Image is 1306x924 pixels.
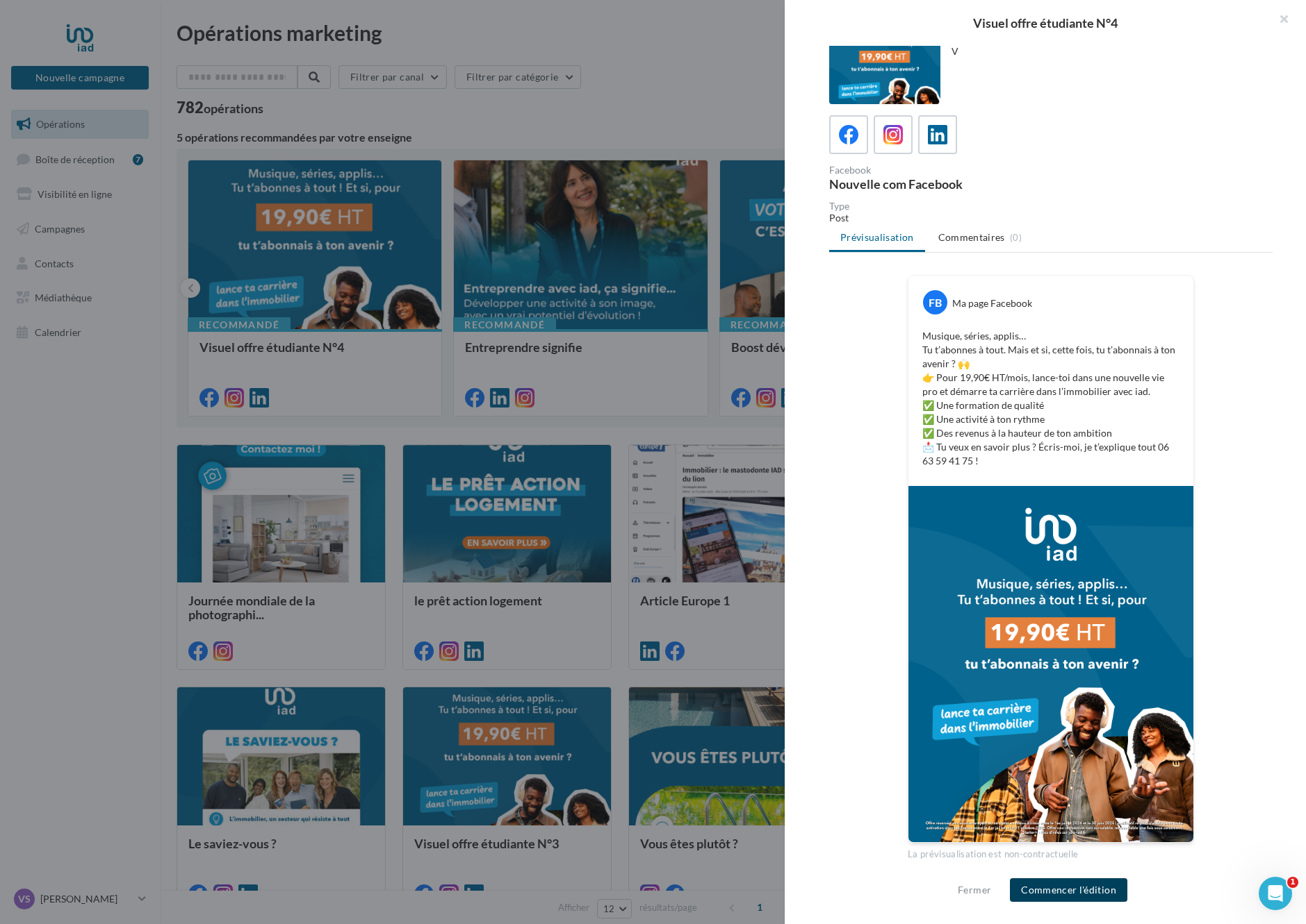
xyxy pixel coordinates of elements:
iframe: Intercom live chat [1259,877,1292,910]
div: Facebook [829,165,1045,175]
div: V [952,44,1262,58]
div: Visuel offre étudiante N°4 [807,17,1284,29]
div: La prévisualisation est non-contractuelle [908,843,1194,861]
span: 1 [1287,877,1298,888]
p: Musique, séries, applis… Tu t’abonnes à tout. Mais et si, cette fois, tu t’abonnais à ton avenir ... [922,329,1180,468]
button: Commencer l'édition [1010,878,1127,902]
button: Fermer [952,882,997,898]
div: Post [829,211,1273,225]
div: Type [829,201,1273,211]
div: Ma page Facebook [952,296,1032,310]
div: Nouvelle com Facebook [829,178,1045,190]
div: FB [923,290,947,314]
span: Commentaires [938,230,1005,244]
span: (0) [1010,232,1022,243]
